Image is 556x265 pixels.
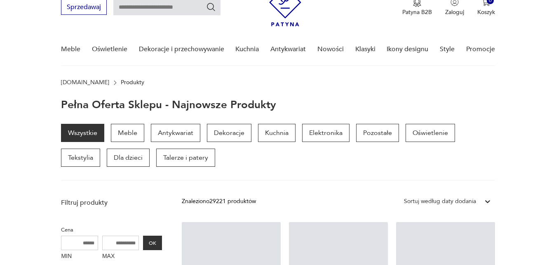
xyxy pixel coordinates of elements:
button: OK [143,236,162,250]
a: Promocje [466,33,495,65]
a: Nowości [317,33,344,65]
a: Sprzedawaj [61,5,107,11]
a: [DOMAIN_NAME] [61,79,109,86]
p: Koszyk [477,8,495,16]
a: Klasyki [355,33,375,65]
a: Elektronika [302,124,350,142]
a: Oświetlenie [92,33,127,65]
a: Dekoracje i przechowywanie [139,33,224,65]
p: Produkty [121,79,144,86]
a: Dekoracje [207,124,251,142]
a: Ikony designu [387,33,428,65]
div: Znaleziono 29221 produktów [182,197,256,206]
h1: Pełna oferta sklepu - najnowsze produkty [61,99,276,111]
a: Tekstylia [61,149,100,167]
a: Meble [111,124,144,142]
a: Kuchnia [235,33,259,65]
p: Filtruj produkty [61,198,162,207]
a: Pozostałe [356,124,399,142]
a: Meble [61,33,80,65]
label: MAX [102,250,139,263]
a: Antykwariat [151,124,200,142]
a: Talerze i patery [156,149,215,167]
div: Sortuj według daty dodania [404,197,476,206]
button: Szukaj [206,2,216,12]
p: Cena [61,225,162,234]
p: Patyna B2B [402,8,432,16]
a: Dla dzieci [107,149,150,167]
a: Antykwariat [270,33,306,65]
label: MIN [61,250,98,263]
p: Zaloguj [445,8,464,16]
a: Oświetlenie [406,124,455,142]
a: Style [440,33,455,65]
a: Kuchnia [258,124,296,142]
a: Wszystkie [61,124,104,142]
